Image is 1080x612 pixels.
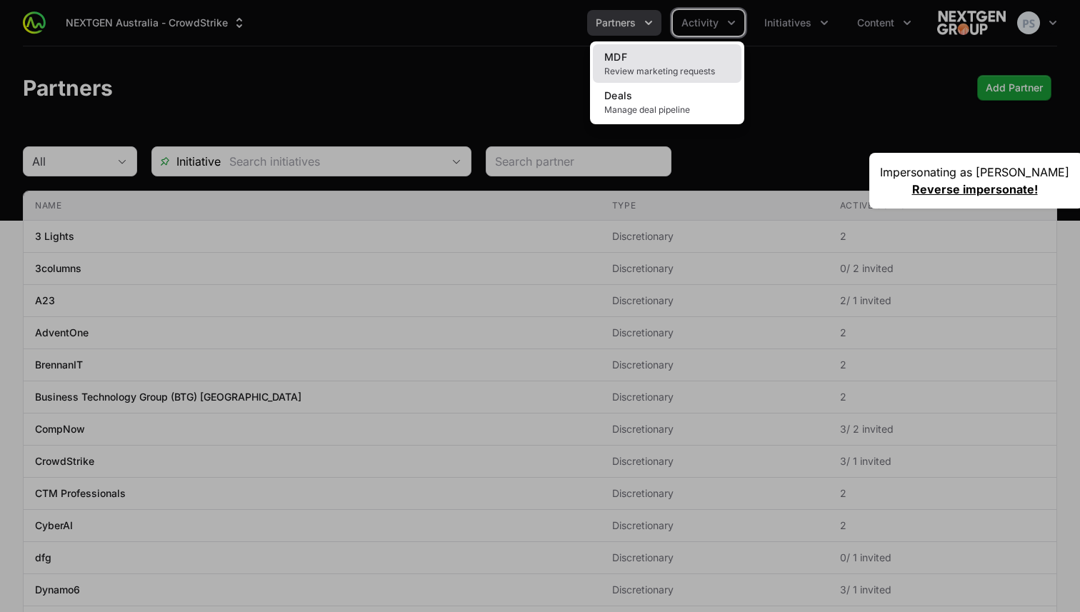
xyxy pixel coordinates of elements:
div: Activity menu [673,10,744,36]
a: Reverse impersonate! [912,182,1038,196]
a: DealsManage deal pipeline [593,83,741,121]
span: Review marketing requests [604,66,730,77]
div: Main navigation [46,10,920,36]
span: MDF [604,51,627,63]
span: Manage deal pipeline [604,104,730,116]
span: Deals [604,89,633,101]
a: MDFReview marketing requests [593,44,741,83]
p: Impersonating as [PERSON_NAME] [880,164,1069,181]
